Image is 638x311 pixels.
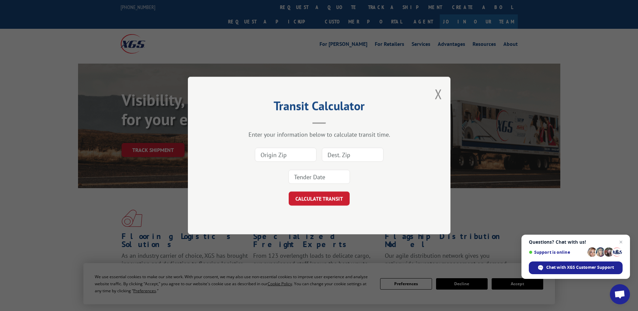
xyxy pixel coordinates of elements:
[529,250,585,255] span: Support is online
[221,131,417,138] div: Enter your information below to calculate transit time.
[610,284,630,304] div: Open chat
[529,239,623,245] span: Questions? Chat with us!
[529,261,623,274] div: Chat with XGS Customer Support
[288,170,350,184] input: Tender Date
[322,148,383,162] input: Dest. Zip
[255,148,316,162] input: Origin Zip
[221,101,417,114] h2: Transit Calculator
[435,85,442,103] button: Close modal
[289,191,350,206] button: CALCULATE TRANSIT
[546,264,614,270] span: Chat with XGS Customer Support
[617,238,625,246] span: Close chat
